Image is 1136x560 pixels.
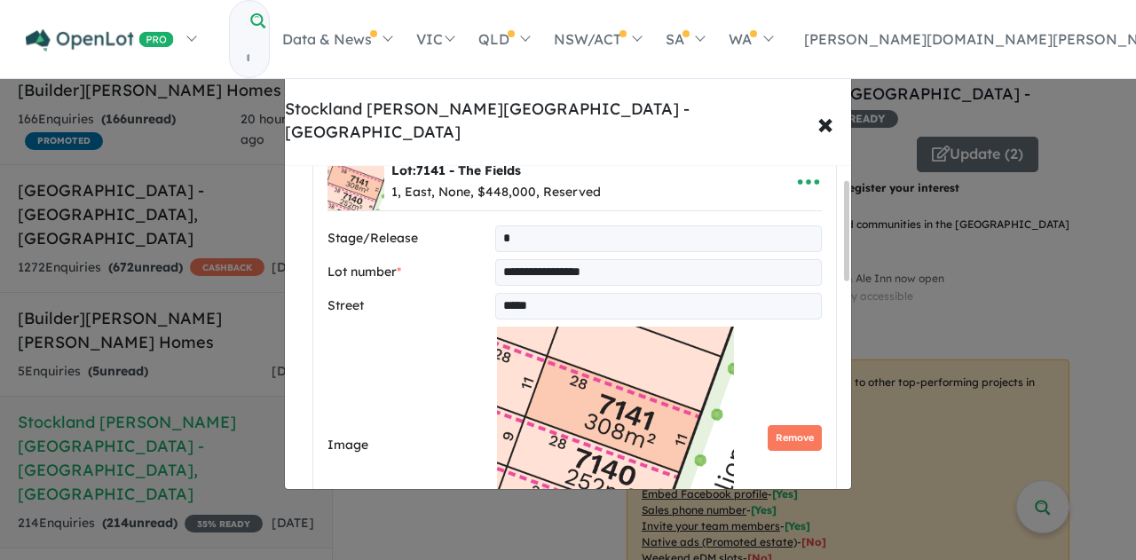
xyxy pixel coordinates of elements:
b: Lot: [391,162,521,178]
img: Stockland%20Calderwood%20Valley%20-%20Calderwood%20-%20Lot%207141%20-%20The%20Fields___1752123822... [327,154,384,210]
div: Stockland [PERSON_NAME][GEOGRAPHIC_DATA] - [GEOGRAPHIC_DATA] [285,98,851,144]
div: 1, East, None, $448,000, Reserved [391,182,601,203]
input: Try estate name, suburb, builder or developer [230,39,265,77]
span: 7141 - The Fields [416,162,521,178]
a: WA [716,8,784,70]
img: Openlot PRO Logo White [26,29,174,51]
label: Stage/Release [327,228,488,249]
a: NSW/ACT [541,8,653,70]
img: Stockland Calderwood Valley - Calderwood - Lot 7141 - The Fields [497,327,734,504]
label: Street [327,296,488,317]
a: SA [653,8,716,70]
label: Lot number [327,262,488,283]
span: × [817,104,833,142]
a: VIC [404,8,466,70]
a: QLD [466,8,541,70]
a: Data & News [270,8,404,70]
label: Image [327,435,490,456]
button: Remove [768,425,822,451]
